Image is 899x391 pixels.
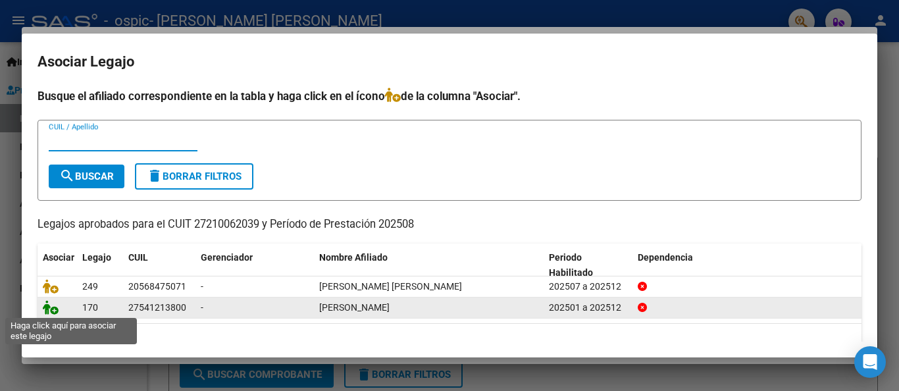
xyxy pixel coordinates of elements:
[82,281,98,292] span: 249
[82,302,98,313] span: 170
[549,300,627,315] div: 202501 a 202512
[128,300,186,315] div: 27541213800
[82,252,111,263] span: Legajo
[59,170,114,182] span: Buscar
[195,244,314,287] datatable-header-cell: Gerenciador
[544,244,632,287] datatable-header-cell: Periodo Habilitado
[319,252,388,263] span: Nombre Afiliado
[632,244,862,287] datatable-header-cell: Dependencia
[38,244,77,287] datatable-header-cell: Asociar
[201,281,203,292] span: -
[77,244,123,287] datatable-header-cell: Legajo
[123,244,195,287] datatable-header-cell: CUIL
[314,244,544,287] datatable-header-cell: Nombre Afiliado
[549,279,627,294] div: 202507 a 202512
[854,346,886,378] div: Open Intercom Messenger
[49,165,124,188] button: Buscar
[43,252,74,263] span: Asociar
[638,252,693,263] span: Dependencia
[549,252,593,278] span: Periodo Habilitado
[319,302,390,313] span: BROYA BERENICE PALOMA
[147,168,163,184] mat-icon: delete
[38,49,861,74] h2: Asociar Legajo
[59,168,75,184] mat-icon: search
[38,88,861,105] h4: Busque el afiliado correspondiente en la tabla y haga click en el ícono de la columna "Asociar".
[38,324,861,357] div: 2 registros
[147,170,242,182] span: Borrar Filtros
[201,302,203,313] span: -
[128,252,148,263] span: CUIL
[319,281,462,292] span: BALDASSARE FELIPE JOAQUIN ALEXANDER
[201,252,253,263] span: Gerenciador
[135,163,253,190] button: Borrar Filtros
[128,279,186,294] div: 20568475071
[38,217,861,233] p: Legajos aprobados para el CUIT 27210062039 y Período de Prestación 202508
